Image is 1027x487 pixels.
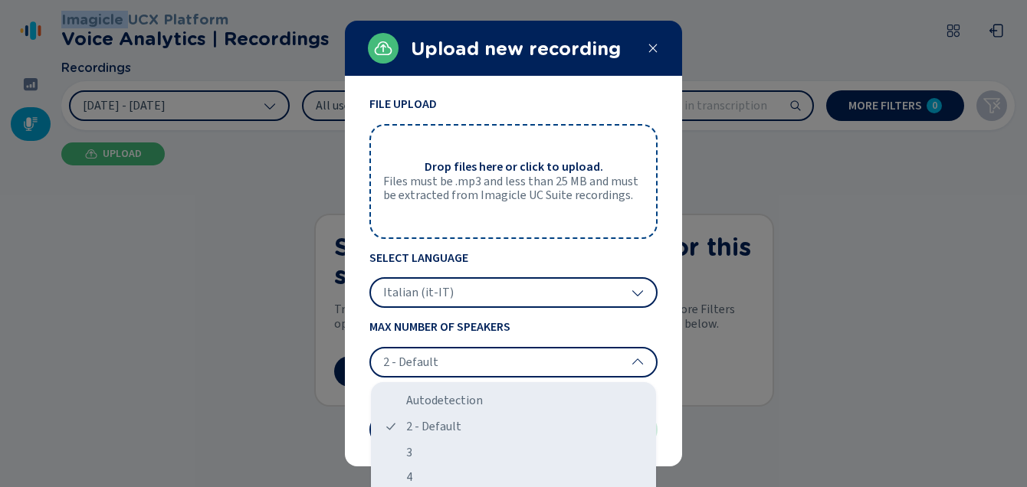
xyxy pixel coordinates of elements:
div: 3 [377,440,650,465]
span: Drop files here or click to upload. [425,160,603,174]
svg: chevron-up [632,356,644,368]
span: 2 - Default [383,355,438,370]
span: Italian (it-IT) [383,285,454,300]
svg: close [647,42,659,54]
span: Select Language [369,251,658,265]
svg: tick [385,420,397,433]
span: Files must be .mp3 and less than 25 MB and must be extracted from Imagicle UC Suite recordings. [383,175,644,203]
h2: Upload new recording [411,38,635,60]
svg: chevron-down [632,286,644,299]
div: 2 - Default [377,413,650,440]
div: Autodetection [377,388,650,413]
span: Max Number of Speakers [369,320,658,334]
span: File Upload [369,97,658,111]
button: Cancel [369,414,510,445]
